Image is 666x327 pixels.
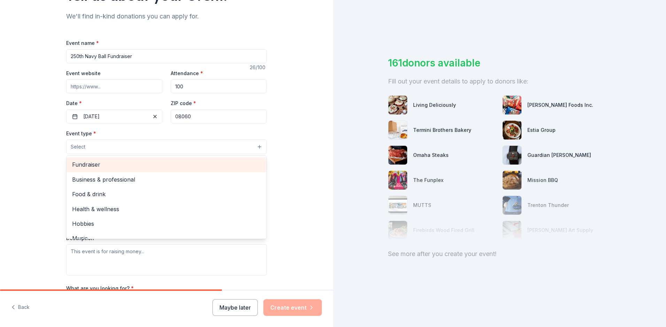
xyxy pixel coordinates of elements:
[66,155,267,239] div: Select
[72,205,261,214] span: Health & wellness
[72,160,261,169] span: Fundraiser
[72,190,261,199] span: Food & drink
[66,139,267,154] button: Select
[71,143,85,151] span: Select
[72,175,261,184] span: Business & professional
[72,234,261,243] span: Music
[72,219,261,228] span: Hobbies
